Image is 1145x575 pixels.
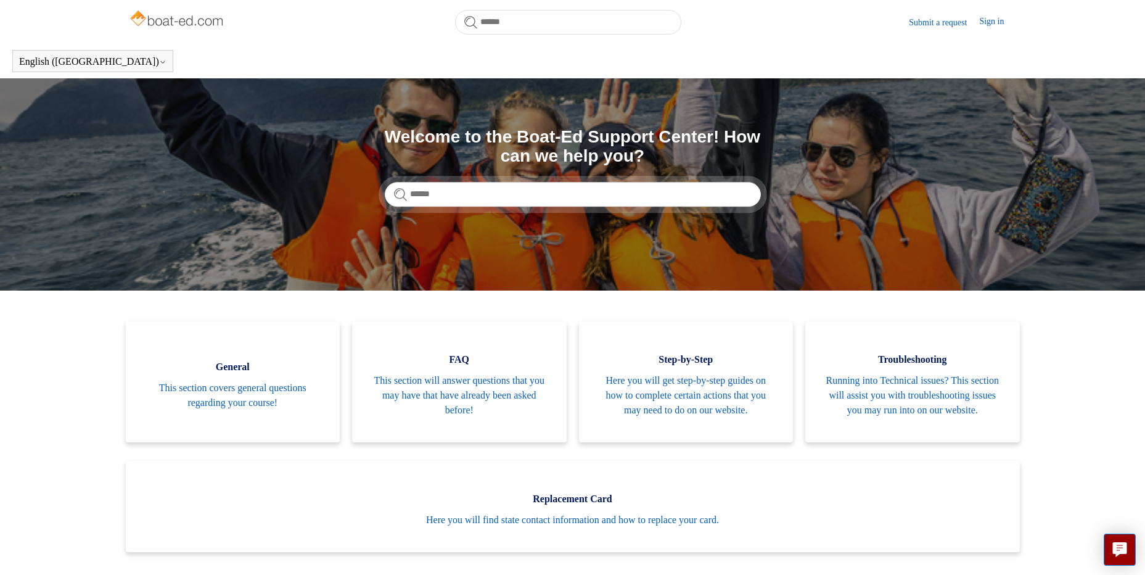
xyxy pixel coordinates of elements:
span: This section covers general questions regarding your course! [144,381,322,410]
span: Troubleshooting [824,352,1001,367]
button: Live chat [1104,534,1136,566]
a: General This section covers general questions regarding your course! [126,321,340,442]
button: English ([GEOGRAPHIC_DATA]) [19,56,166,67]
a: Troubleshooting Running into Technical issues? This section will assist you with troubleshooting ... [805,321,1020,442]
span: Replacement Card [144,492,1001,507]
span: Here you will find state contact information and how to replace your card. [144,513,1001,527]
span: FAQ [371,352,548,367]
a: Replacement Card Here you will find state contact information and how to replace your card. [126,461,1020,552]
h1: Welcome to the Boat-Ed Support Center! How can we help you? [385,128,761,166]
a: FAQ This section will answer questions that you may have that have already been asked before! [352,321,567,442]
span: General [144,360,322,374]
a: Step-by-Step Here you will get step-by-step guides on how to complete certain actions that you ma... [579,321,794,442]
input: Search [455,10,681,35]
span: Running into Technical issues? This section will assist you with troubleshooting issues you may r... [824,373,1001,418]
img: Boat-Ed Help Center home page [129,7,227,32]
span: Here you will get step-by-step guides on how to complete certain actions that you may need to do ... [597,373,775,418]
a: Sign in [979,15,1016,30]
span: Step-by-Step [597,352,775,367]
a: Submit a request [909,16,979,29]
input: Search [385,182,761,207]
span: This section will answer questions that you may have that have already been asked before! [371,373,548,418]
